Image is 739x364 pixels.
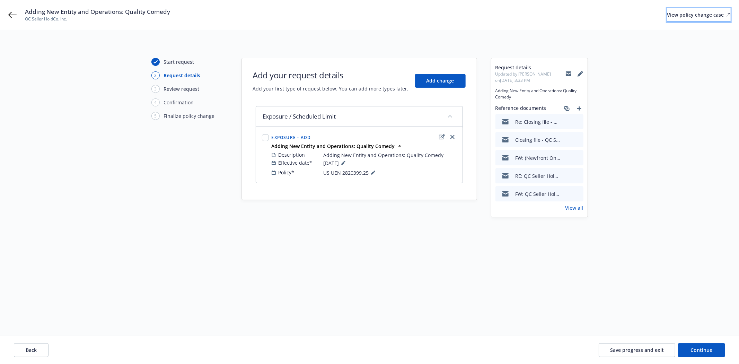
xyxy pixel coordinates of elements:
[164,112,215,120] div: Finalize policy change
[516,118,561,125] div: Re: Closing file - QC Seller Holdco Inc | Adding New Entity: Quality Comedy
[164,58,194,66] div: Start request
[272,135,311,140] span: Exposure - Add
[415,74,466,88] button: Add change
[516,136,561,144] div: Closing file - QC Seller Holdco Inc | Adding New Entity: Quality Comedy
[495,64,565,71] span: Request details
[25,8,170,16] span: Adding New Entity and Operations: Quality Comedy
[563,172,569,180] button: download file
[279,151,305,158] span: Description
[256,106,463,127] div: Exposure / Scheduled Limitcollapse content
[563,154,569,162] button: download file
[253,69,409,81] h1: Add your request details
[164,99,194,106] div: Confirmation
[667,8,731,22] a: View policy change case
[279,169,294,176] span: Policy*
[426,77,454,84] span: Add change
[575,104,583,113] a: add
[151,85,160,93] div: 3
[272,143,395,149] strong: Adding New Entity and Operations: Quality Comedy
[610,347,664,353] span: Save progress and exit
[516,172,561,180] div: RE: QC Seller Holdco Inc | Adding New Entity: Quality Comedy
[164,72,201,79] div: Request details
[599,343,675,357] button: Save progress and exit
[26,347,37,353] span: Back
[495,88,583,100] span: Adding New Entity and Operations: Quality Comedy
[563,190,569,198] button: download file
[14,343,49,357] button: Back
[516,154,561,162] div: FW: (Newfront Only) QC Seller Holdco Inc | Adding New Entity: Quality Comedy
[324,168,377,177] span: US UEN 2820399.25
[574,190,581,198] button: preview file
[151,98,160,106] div: 4
[25,16,170,22] span: QC Seller HoldCo. Inc.
[151,71,160,79] div: 2
[253,85,409,92] span: Add your first type of request below. You can add more types later.
[667,8,731,21] div: View policy change case
[678,343,725,357] button: Continue
[574,118,581,125] button: preview file
[495,71,565,84] span: Updated by [PERSON_NAME] on [DATE] 3:33 PM
[563,104,571,113] a: associate
[151,112,160,120] div: 5
[324,159,347,167] span: [DATE]
[574,154,581,162] button: preview file
[691,347,713,353] span: Continue
[516,190,561,198] div: FW: QC Seller Holdco Inc | Adding New Entity: Quality Comedy
[563,118,569,125] button: download file
[495,104,546,113] span: Reference documents
[324,151,444,159] span: Adding New Entity and Operations: Quality Comedy
[263,112,336,121] span: Exposure / Scheduled Limit
[438,133,446,141] a: edit
[448,133,457,141] a: close
[164,85,200,93] div: Review request
[574,172,581,180] button: preview file
[445,111,456,122] button: collapse content
[279,159,313,166] span: Effective date*
[565,204,583,211] a: View all
[574,136,581,144] button: preview file
[563,136,569,144] button: download file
